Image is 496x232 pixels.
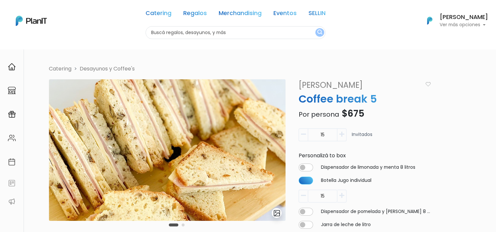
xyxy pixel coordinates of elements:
img: feedback-78b5a0c8f98aac82b08bfc38622c3050aee476f2c9584af64705fc4e61158814.svg [8,179,16,187]
li: Catering [49,65,71,73]
img: PHOTO-2021-09-21-17-07-49portada.jpg [49,79,286,221]
img: gallery-light [273,209,281,217]
h6: [PERSON_NAME] [440,14,488,20]
img: campaigns-02234683943229c281be62815700db0a1741e53638e28bf9629b52c665b00959.svg [8,110,16,118]
img: marketplace-4ceaa7011d94191e9ded77b95e3339b90024bf715f7c57f8cf31f2d8c509eaba.svg [8,87,16,94]
img: search_button-432b6d5273f82d61273b3651a40e1bd1b912527efae98b1b7a1b2c0702e16a8d.svg [317,29,322,36]
p: Invitados [352,131,372,144]
p: Ver más opciones [440,23,488,27]
a: Eventos [273,10,297,18]
img: partners-52edf745621dab592f3b2c58e3bca9d71375a7ef29c3b500c9f145b62cc070d4.svg [8,198,16,205]
img: heart_icon [426,82,431,87]
img: PlanIt Logo [423,13,437,28]
label: Jarra de leche de litro [321,221,371,228]
nav: breadcrumb [45,65,465,74]
input: Buscá regalos, desayunos, y más [146,26,326,39]
img: home-e721727adea9d79c4d83392d1f703f7f8bce08238fde08b1acbfd93340b81755.svg [8,63,16,71]
p: Coffee break 5 [295,91,435,107]
a: Catering [146,10,171,18]
img: people-662611757002400ad9ed0e3c099ab2801c6687ba6c219adb57efc949bc21e19d.svg [8,134,16,142]
button: Carousel Page 2 [182,223,185,226]
label: Botella Jugo individual [321,177,371,184]
button: PlanIt Logo [PERSON_NAME] Ver más opciones [419,12,488,29]
label: Dispensador de pomelada y [PERSON_NAME] 8 litros [321,208,431,215]
img: calendar-87d922413cdce8b2cf7b7f5f62616a5cf9e4887200fb71536465627b3292af00.svg [8,158,16,166]
span: Por persona [299,110,339,119]
img: PlanIt Logo [16,16,47,26]
div: Carousel Pagination [167,221,186,229]
div: Personalizá to box [295,152,435,160]
label: Dispensador de limonada y menta 8 litros [321,164,415,171]
button: Carousel Page 1 (Current Slide) [169,223,178,226]
a: SELLIN [308,10,326,18]
a: [PERSON_NAME] [295,79,423,91]
a: Regalos [183,10,207,18]
a: Merchandising [219,10,262,18]
a: Desayunos y Coffee's [80,65,135,72]
span: $675 [342,107,365,120]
